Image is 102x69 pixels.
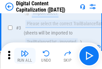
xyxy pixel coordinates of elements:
[16,25,21,31] span: # 3
[84,50,94,61] img: Main button
[35,48,57,64] button: Undo
[57,48,78,64] button: Skip
[64,58,72,62] div: Skip
[42,49,50,57] img: Undo
[32,9,59,17] div: Import Sheet
[17,58,32,62] div: Run All
[89,3,97,11] img: Settings menu
[16,0,77,13] div: Digital Content Capitalization ([DATE])
[80,4,85,9] img: Support
[21,49,29,57] img: Run All
[64,49,72,57] img: Skip
[5,3,13,11] img: Back
[41,58,51,62] div: Undo
[14,48,35,64] button: Run All
[25,38,78,46] div: TrailBalanceFlat - imported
